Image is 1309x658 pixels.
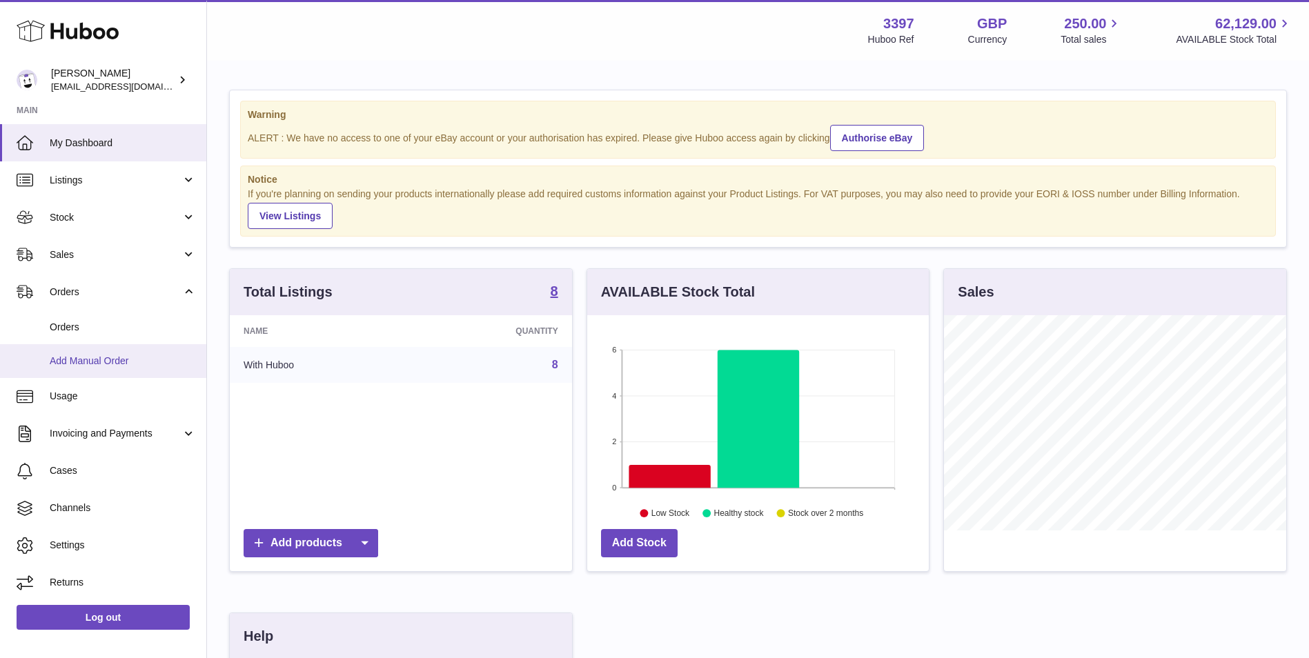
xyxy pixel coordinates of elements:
a: 250.00 Total sales [1061,14,1122,46]
th: Quantity [410,315,571,347]
span: Add Manual Order [50,355,196,368]
a: Add products [244,529,378,557]
span: Sales [50,248,181,261]
span: 62,129.00 [1215,14,1277,33]
a: Log out [17,605,190,630]
a: Add Stock [601,529,678,557]
div: Huboo Ref [868,33,914,46]
strong: Warning [248,108,1268,121]
span: Orders [50,286,181,299]
text: 2 [612,438,616,446]
div: Currency [968,33,1007,46]
h3: Help [244,627,273,646]
text: Low Stock [651,509,690,519]
div: [PERSON_NAME] [51,67,175,93]
a: 8 [552,359,558,370]
span: AVAILABLE Stock Total [1176,33,1292,46]
strong: 3397 [883,14,914,33]
img: sales@canchema.com [17,70,37,90]
span: Usage [50,390,196,403]
span: 250.00 [1064,14,1106,33]
td: With Huboo [230,347,410,383]
a: View Listings [248,203,333,229]
span: Cases [50,464,196,477]
span: Invoicing and Payments [50,427,181,440]
text: Stock over 2 months [788,509,863,519]
text: Healthy stock [713,509,764,519]
span: Stock [50,211,181,224]
th: Name [230,315,410,347]
span: Settings [50,539,196,552]
span: Listings [50,174,181,187]
text: 6 [612,346,616,354]
strong: Notice [248,173,1268,186]
a: 8 [551,284,558,301]
a: Authorise eBay [830,125,925,151]
a: 62,129.00 AVAILABLE Stock Total [1176,14,1292,46]
span: Returns [50,576,196,589]
span: [EMAIL_ADDRESS][DOMAIN_NAME] [51,81,203,92]
h3: AVAILABLE Stock Total [601,283,755,301]
strong: 8 [551,284,558,298]
div: If you're planning on sending your products internationally please add required customs informati... [248,188,1268,229]
strong: GBP [977,14,1007,33]
h3: Total Listings [244,283,333,301]
span: Orders [50,321,196,334]
text: 0 [612,483,616,492]
span: Channels [50,501,196,515]
text: 4 [612,392,616,400]
span: Total sales [1061,33,1122,46]
h3: Sales [958,283,994,301]
div: ALERT : We have no access to one of your eBay account or your authorisation has expired. Please g... [248,123,1268,151]
span: My Dashboard [50,137,196,150]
